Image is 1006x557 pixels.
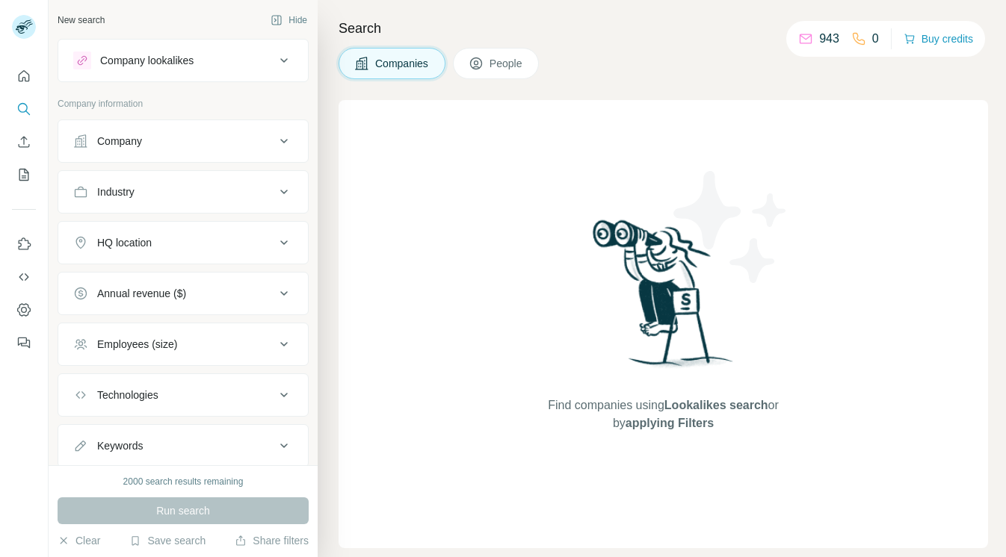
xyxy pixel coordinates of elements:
[12,128,36,155] button: Enrich CSV
[58,276,308,311] button: Annual revenue ($)
[58,43,308,78] button: Company lookalikes
[12,296,36,323] button: Dashboard
[97,184,135,199] div: Industry
[97,388,158,402] div: Technologies
[97,438,143,453] div: Keywords
[58,97,309,111] p: Company information
[339,18,988,39] h4: Search
[626,417,714,429] span: applying Filters
[872,30,879,48] p: 0
[12,264,36,290] button: Use Surfe API
[97,134,142,149] div: Company
[12,96,36,122] button: Search
[58,174,308,210] button: Industry
[129,533,206,548] button: Save search
[58,13,105,27] div: New search
[904,28,973,49] button: Buy credits
[12,63,36,90] button: Quick start
[664,160,798,294] img: Surfe Illustration - Stars
[100,53,194,68] div: Company lookalikes
[58,428,308,464] button: Keywords
[664,399,768,411] span: Lookalikes search
[819,30,839,48] p: 943
[260,9,318,31] button: Hide
[12,231,36,258] button: Use Surfe on LinkedIn
[543,396,783,432] span: Find companies using or by
[58,225,308,261] button: HQ location
[58,533,100,548] button: Clear
[97,286,186,301] div: Annual revenue ($)
[97,337,177,352] div: Employees (size)
[12,161,36,188] button: My lists
[12,329,36,356] button: Feedback
[58,377,308,413] button: Technologies
[490,56,524,71] span: People
[235,533,309,548] button: Share filters
[97,235,152,250] div: HQ location
[586,216,741,382] img: Surfe Illustration - Woman searching with binoculars
[58,326,308,362] button: Employees (size)
[375,56,430,71] span: Companies
[123,475,244,488] div: 2000 search results remaining
[58,123,308,159] button: Company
